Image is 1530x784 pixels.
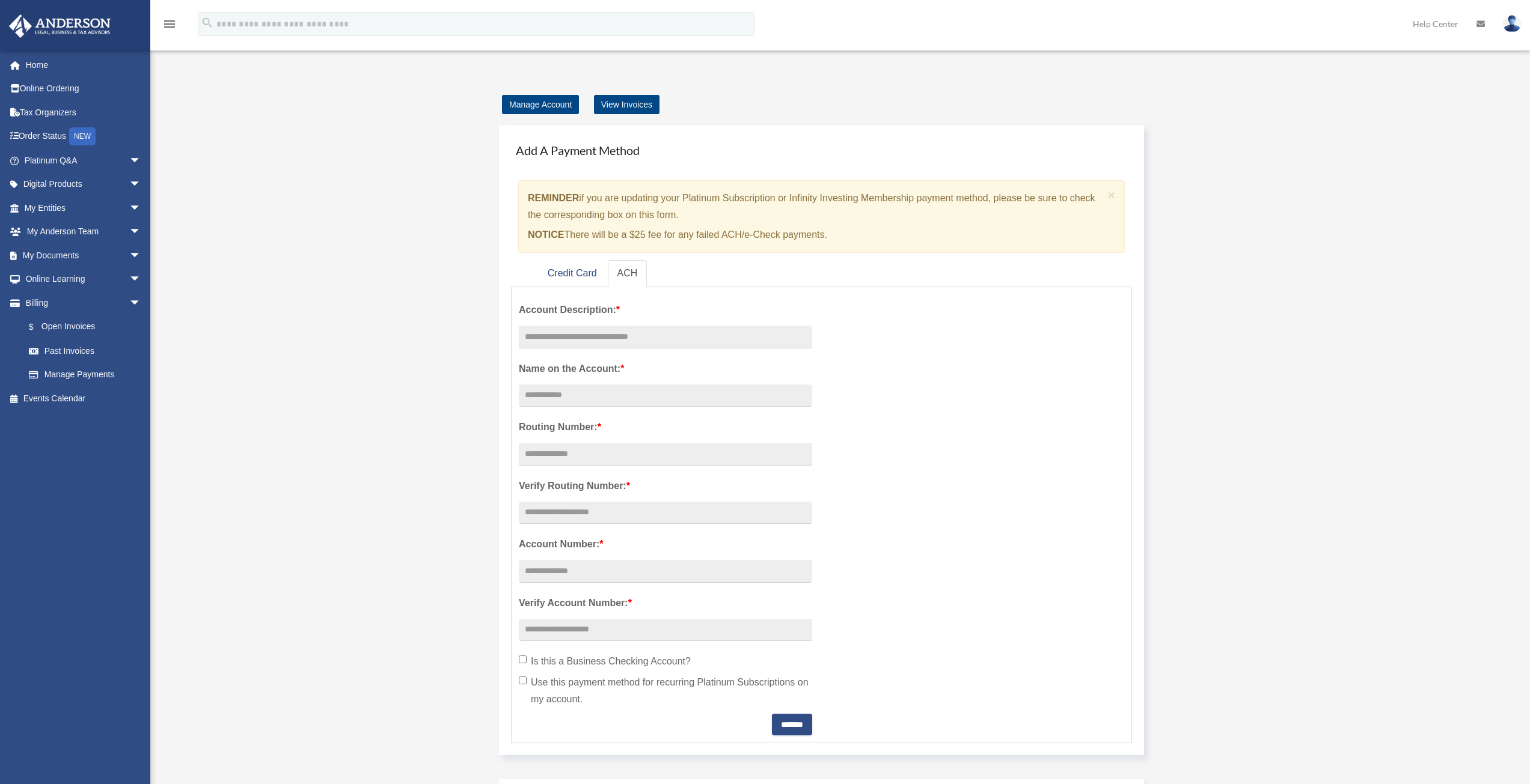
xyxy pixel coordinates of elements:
a: View Invoices [594,95,659,114]
a: menu [162,21,177,31]
span: arrow_drop_down [129,243,153,268]
a: Events Calendar [8,386,159,410]
label: Name on the Account: [519,360,812,377]
label: Verify Account Number: [519,595,812,612]
div: if you are updating your Platinum Subscription or Infinity Investing Membership payment method, p... [518,180,1125,253]
label: Account Number: [519,536,812,553]
a: Order StatusNEW [8,124,159,149]
a: Home [8,53,159,77]
label: Use this payment method for recurring Platinum Subscriptions on my account. [519,674,812,708]
a: ACH [608,260,647,287]
img: Anderson Advisors Platinum Portal [5,14,114,38]
label: Routing Number: [519,419,812,436]
span: arrow_drop_down [129,172,153,197]
a: Manage Payments [17,363,153,387]
img: User Pic [1503,15,1521,32]
a: My Documentsarrow_drop_down [8,243,159,267]
span: arrow_drop_down [129,291,153,315]
span: arrow_drop_down [129,196,153,220]
input: Use this payment method for recurring Platinum Subscriptions on my account. [519,676,527,684]
label: Verify Routing Number: [519,478,812,494]
a: Past Invoices [17,339,159,363]
a: Tax Organizers [8,100,159,124]
span: arrow_drop_down [129,267,153,292]
label: Is this a Business Checking Account? [519,653,812,670]
span: arrow_drop_down [129,220,153,245]
a: My Entitiesarrow_drop_down [8,196,159,220]
button: Close [1108,189,1116,201]
a: Online Learningarrow_drop_down [8,267,159,291]
a: Digital Productsarrow_drop_down [8,172,159,196]
a: Manage Account [502,95,579,114]
input: Is this a Business Checking Account? [519,655,527,663]
strong: REMINDER [528,193,579,203]
a: Billingarrow_drop_down [8,291,159,315]
i: search [201,16,214,29]
span: $ [35,320,41,335]
span: × [1108,188,1116,202]
a: My Anderson Teamarrow_drop_down [8,220,159,244]
a: $Open Invoices [17,315,159,339]
span: arrow_drop_down [129,148,153,173]
h4: Add A Payment Method [511,137,1132,163]
label: Account Description: [519,302,812,318]
a: Platinum Q&Aarrow_drop_down [8,148,159,172]
a: Credit Card [538,260,607,287]
i: menu [162,17,177,31]
strong: NOTICE [528,229,564,240]
div: NEW [69,127,96,145]
a: Online Ordering [8,77,159,101]
p: There will be a $25 fee for any failed ACH/e-Check payments. [528,226,1103,243]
